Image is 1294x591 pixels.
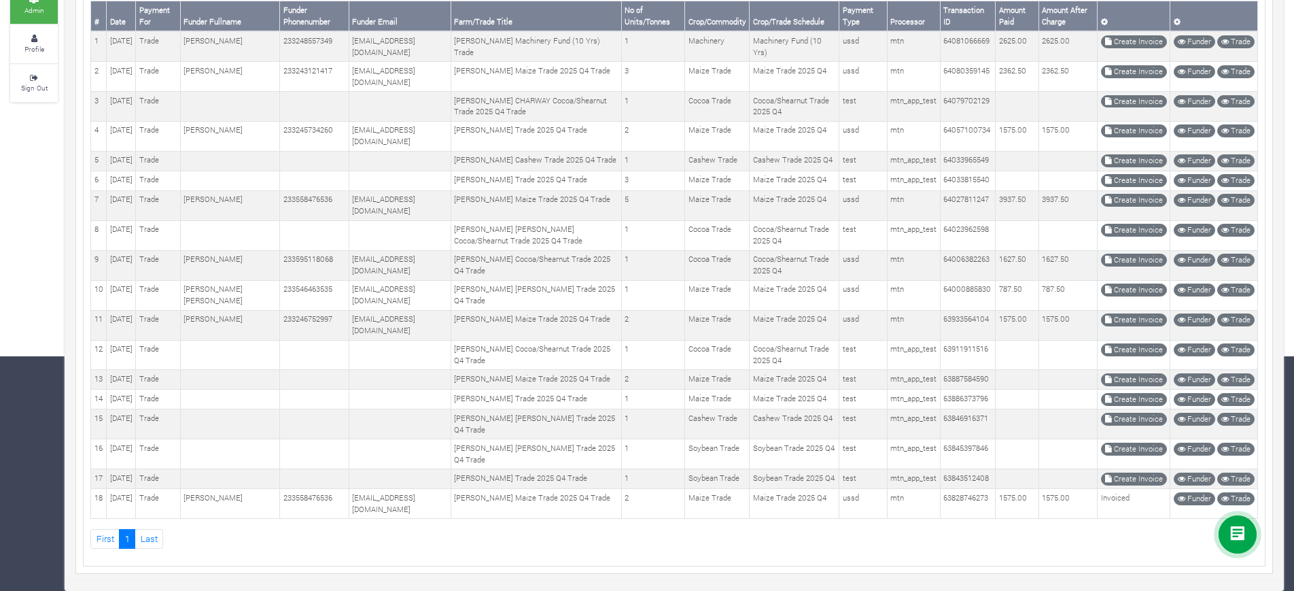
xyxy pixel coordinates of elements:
td: Maize Trade [685,121,750,151]
td: [PERSON_NAME] [PERSON_NAME] Trade 2025 Q4 Trade [451,409,621,439]
td: Trade [136,220,181,250]
td: [PERSON_NAME] Maize Trade 2025 Q4 Trade [451,62,621,92]
a: Trade [1217,343,1255,356]
td: 64027811247 [940,190,996,220]
td: 15 [91,409,107,439]
th: Crop/Commodity [685,1,750,31]
td: 6 [91,171,107,190]
th: Payment Type [839,1,887,31]
td: 1 [621,280,684,310]
a: Funder [1174,194,1215,207]
td: Maize Trade [685,171,750,190]
td: 3 [621,171,684,190]
td: Trade [136,171,181,190]
td: 9 [91,250,107,280]
a: 1 [119,529,135,549]
nav: Page Navigation [90,529,1258,549]
td: 1627.50 [996,250,1039,280]
td: [PERSON_NAME] CHARWAY Cocoa/Shearnut Trade 2025 Q4 Trade [451,92,621,122]
td: [DATE] [107,439,136,469]
td: mtn_app_test [887,469,940,489]
a: Trade [1217,154,1255,167]
td: Maize Trade [685,370,750,390]
td: Maize Trade [685,489,750,519]
td: 3 [621,62,684,92]
a: Last [135,529,163,549]
td: Maize Trade 2025 Q4 [750,390,839,409]
td: [DATE] [107,220,136,250]
td: 2362.50 [1038,62,1097,92]
a: Trade [1217,492,1255,505]
a: Create Invoice [1101,95,1167,108]
td: Trade [136,92,181,122]
td: Trade [136,190,181,220]
td: [DATE] [107,31,136,61]
td: [EMAIL_ADDRESS][DOMAIN_NAME] [349,310,451,340]
td: 3937.50 [1038,190,1097,220]
td: 233558476536 [280,190,349,220]
td: 233246752997 [280,310,349,340]
a: Funder [1174,224,1215,237]
td: 3 [91,92,107,122]
td: 2625.00 [1038,31,1097,61]
td: Maize Trade 2025 Q4 [750,370,839,390]
td: [PERSON_NAME] Machinery Fund (10 Yrs) Trade [451,31,621,61]
td: test [839,439,887,469]
td: 2625.00 [996,31,1039,61]
a: Trade [1217,35,1255,48]
td: test [839,92,887,122]
a: Create Invoice [1101,343,1167,356]
td: [PERSON_NAME] [PERSON_NAME] Trade 2025 Q4 Trade [451,439,621,469]
a: First [90,529,120,549]
td: [PERSON_NAME] Trade 2025 Q4 Trade [451,469,621,489]
a: Create Invoice [1101,373,1167,386]
a: Profile [10,25,58,63]
td: mtn_app_test [887,151,940,171]
td: [DATE] [107,250,136,280]
td: [PERSON_NAME] [PERSON_NAME] [180,280,279,310]
td: [EMAIL_ADDRESS][DOMAIN_NAME] [349,190,451,220]
small: Sign Out [21,83,48,92]
a: Trade [1217,284,1255,297]
td: Cocoa/Shearnut Trade 2025 Q4 [750,250,839,280]
td: 1 [621,151,684,171]
th: Processor [887,1,940,31]
td: 1 [621,220,684,250]
a: Funder [1174,254,1215,267]
a: Create Invoice [1101,194,1167,207]
td: mtn [887,280,940,310]
a: Funder [1174,443,1215,456]
td: Trade [136,121,181,151]
a: Trade [1217,443,1255,456]
td: [DATE] [107,370,136,390]
td: Trade [136,340,181,370]
small: Profile [24,44,44,54]
th: Amount Paid [996,1,1039,31]
td: mtn_app_test [887,92,940,122]
a: Create Invoice [1101,174,1167,187]
td: test [839,340,887,370]
a: Create Invoice [1101,443,1167,456]
a: Funder [1174,314,1215,326]
a: Funder [1174,65,1215,78]
td: test [839,469,887,489]
td: [EMAIL_ADDRESS][DOMAIN_NAME] [349,121,451,151]
td: ussd [839,121,887,151]
td: 7 [91,190,107,220]
a: Trade [1217,373,1255,386]
a: Create Invoice [1101,65,1167,78]
td: 2 [621,310,684,340]
td: [PERSON_NAME] [PERSON_NAME] Trade 2025 Q4 Trade [451,280,621,310]
td: 63933564104 [940,310,996,340]
td: [PERSON_NAME] Cocoa/Shearnut Trade 2025 Q4 Trade [451,250,621,280]
a: Create Invoice [1101,124,1167,137]
td: [DATE] [107,390,136,409]
td: Maize Trade [685,280,750,310]
td: [PERSON_NAME] [180,310,279,340]
td: Trade [136,31,181,61]
a: Create Invoice [1101,35,1167,48]
td: Soybean Trade 2025 Q4 [750,469,839,489]
td: test [839,409,887,439]
td: Maize Trade [685,390,750,409]
th: Payment For [136,1,181,31]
